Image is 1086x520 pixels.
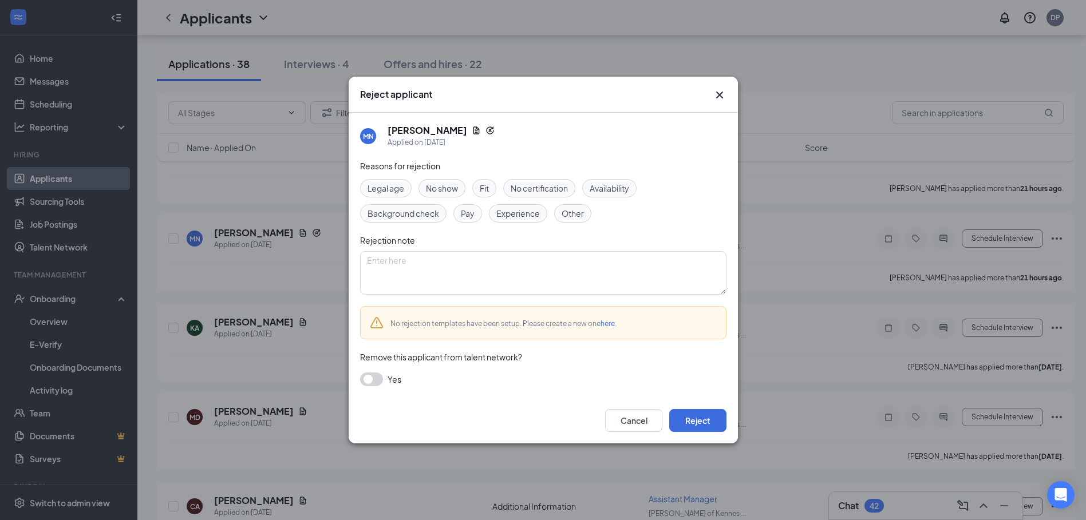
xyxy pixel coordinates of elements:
svg: Reapply [485,126,495,135]
span: Availability [590,182,629,194]
span: Yes [388,372,401,386]
span: Reasons for rejection [360,161,440,171]
button: Reject [669,409,726,432]
div: Applied on [DATE] [388,137,495,148]
svg: Warning [370,316,384,330]
span: No rejection templates have been setup. Please create a new one . [390,319,617,328]
span: Other [562,207,584,220]
svg: Document [472,126,481,135]
a: here [601,319,615,328]
h5: [PERSON_NAME] [388,124,467,137]
h3: Reject applicant [360,88,432,101]
span: Rejection note [360,235,415,245]
span: No certification [511,182,568,194]
svg: Cross [713,88,726,102]
div: Open Intercom Messenger [1047,481,1075,509]
button: Close [713,88,726,102]
span: Fit [480,182,489,194]
span: Legal age [368,182,404,194]
span: Background check [368,207,439,220]
span: No show [426,182,458,194]
span: Remove this applicant from talent network? [360,352,522,362]
button: Cancel [605,409,662,432]
span: Pay [461,207,475,220]
div: MN [362,132,373,141]
span: Experience [496,207,540,220]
